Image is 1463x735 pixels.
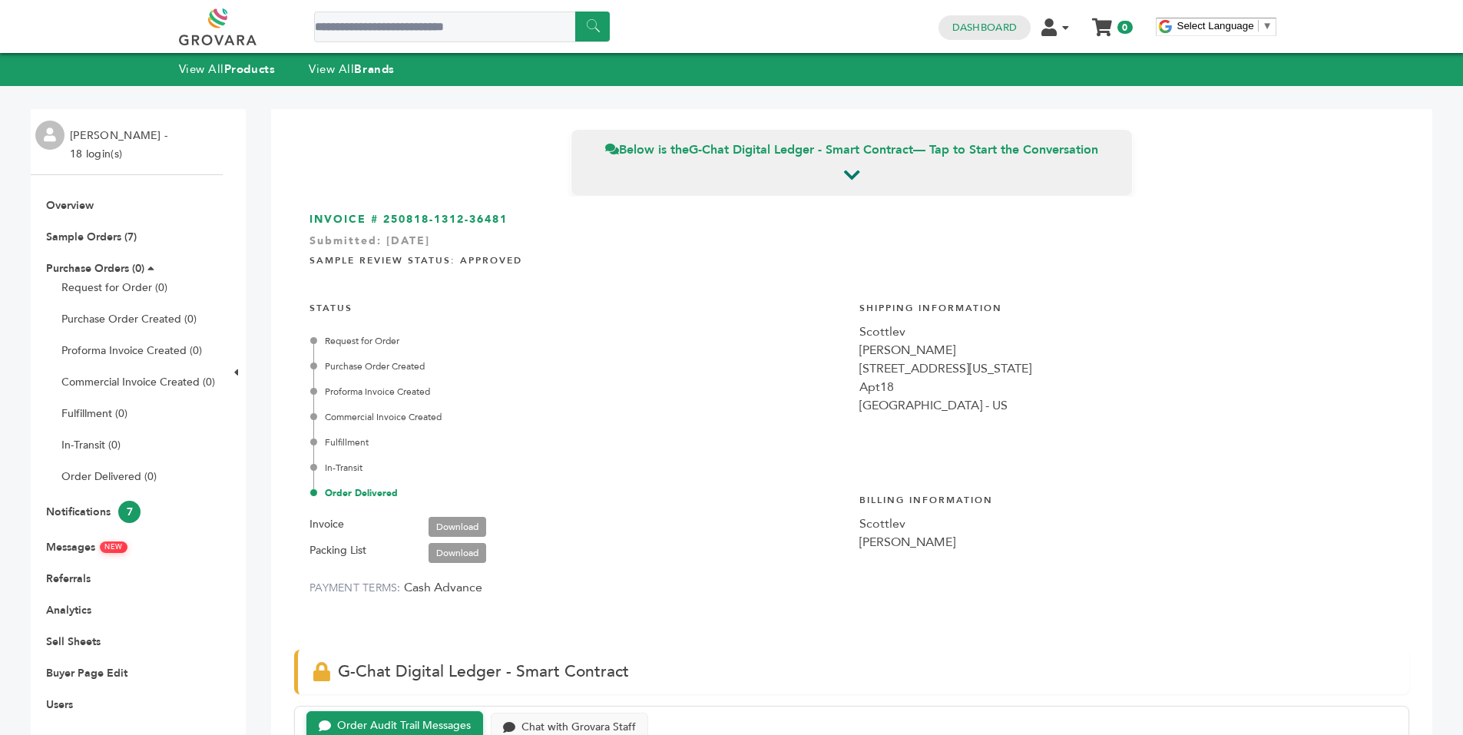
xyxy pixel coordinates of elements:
[309,290,844,323] h4: STATUS
[1177,20,1273,31] a: Select Language​
[521,721,636,734] div: Chat with Grovara Staff
[309,541,366,560] label: Packing List
[46,697,73,712] a: Users
[314,12,610,42] input: Search a product or brand...
[61,280,167,295] a: Request for Order (0)
[46,230,137,244] a: Sample Orders (7)
[859,323,1394,341] div: Scottlev
[952,21,1017,35] a: Dashboard
[313,410,844,424] div: Commercial Invoice Created
[337,720,471,733] div: Order Audit Trail Messages
[61,375,215,389] a: Commercial Invoice Created (0)
[313,461,844,475] div: In-Transit
[313,486,844,500] div: Order Delivered
[859,341,1394,359] div: [PERSON_NAME]
[70,127,171,164] li: [PERSON_NAME] - 18 login(s)
[313,359,844,373] div: Purchase Order Created
[61,312,197,326] a: Purchase Order Created (0)
[179,61,276,77] a: View AllProducts
[313,334,844,348] div: Request for Order
[605,141,1098,158] span: Below is the — Tap to Start the Conversation
[859,290,1394,323] h4: Shipping Information
[46,261,144,276] a: Purchase Orders (0)
[46,540,127,555] a: MessagesNEW
[309,581,401,595] label: PAYMENT TERMS:
[1263,20,1273,31] span: ▼
[309,233,1394,257] div: Submitted: [DATE]
[1117,21,1132,34] span: 0
[224,61,275,77] strong: Products
[859,533,1394,551] div: [PERSON_NAME]
[46,603,91,617] a: Analytics
[309,212,1394,227] h3: INVOICE # 250818-1312-36481
[859,359,1394,378] div: [STREET_ADDRESS][US_STATE]
[859,396,1394,415] div: [GEOGRAPHIC_DATA] - US
[309,243,1394,275] h4: Sample Review Status: Approved
[1177,20,1254,31] span: Select Language
[859,378,1394,396] div: Apt18
[118,501,141,523] span: 7
[46,571,91,586] a: Referrals
[35,121,65,150] img: profile.png
[404,579,482,596] span: Cash Advance
[61,438,121,452] a: In-Transit (0)
[61,343,202,358] a: Proforma Invoice Created (0)
[61,406,127,421] a: Fulfillment (0)
[46,666,127,680] a: Buyer Page Edit
[859,515,1394,533] div: Scottlev
[309,61,395,77] a: View AllBrands
[46,505,141,519] a: Notifications7
[429,543,486,563] a: Download
[689,141,913,158] strong: G-Chat Digital Ledger - Smart Contract
[1258,20,1259,31] span: ​
[859,482,1394,515] h4: Billing Information
[338,661,629,683] span: G-Chat Digital Ledger - Smart Contract
[100,541,127,553] span: NEW
[1093,14,1110,30] a: My Cart
[46,634,101,649] a: Sell Sheets
[354,61,394,77] strong: Brands
[429,517,486,537] a: Download
[313,435,844,449] div: Fulfillment
[61,469,157,484] a: Order Delivered (0)
[46,198,94,213] a: Overview
[309,515,344,534] label: Invoice
[313,385,844,399] div: Proforma Invoice Created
